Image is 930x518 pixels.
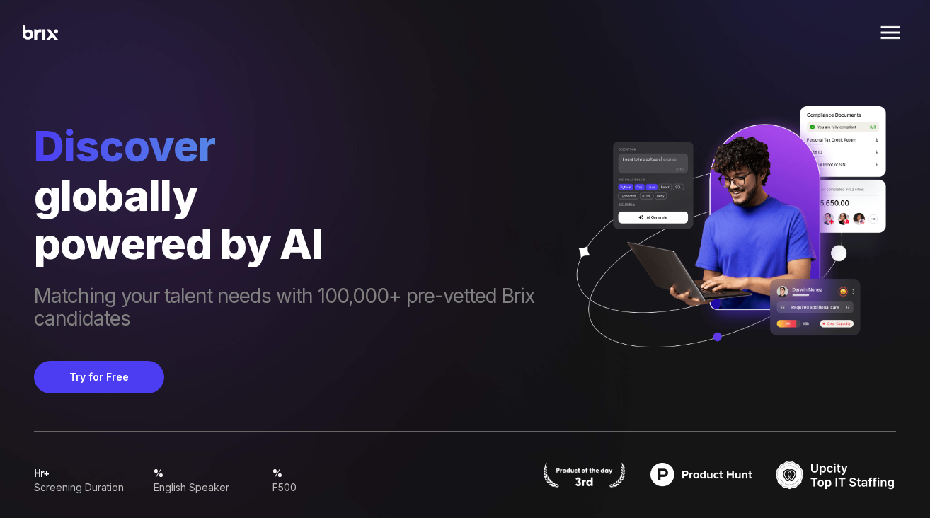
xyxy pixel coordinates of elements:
[272,480,381,495] div: F500
[558,106,896,377] img: ai generate
[154,480,262,495] div: English Speaker
[154,462,262,485] span: %
[34,480,142,495] div: Screening duration
[34,284,558,333] span: Matching your talent needs with 100,000+ pre-vetted Brix candidates
[272,462,381,485] span: %
[34,361,164,393] button: Try for Free
[34,120,558,171] span: Discover
[34,171,558,219] div: globally
[34,219,558,267] div: powered by AI
[776,457,896,493] img: TOP IT STAFFING
[23,25,58,40] img: Brix Logo
[541,462,627,488] img: product hunt badge
[34,462,142,485] span: hr+
[641,457,762,493] img: product hunt badge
